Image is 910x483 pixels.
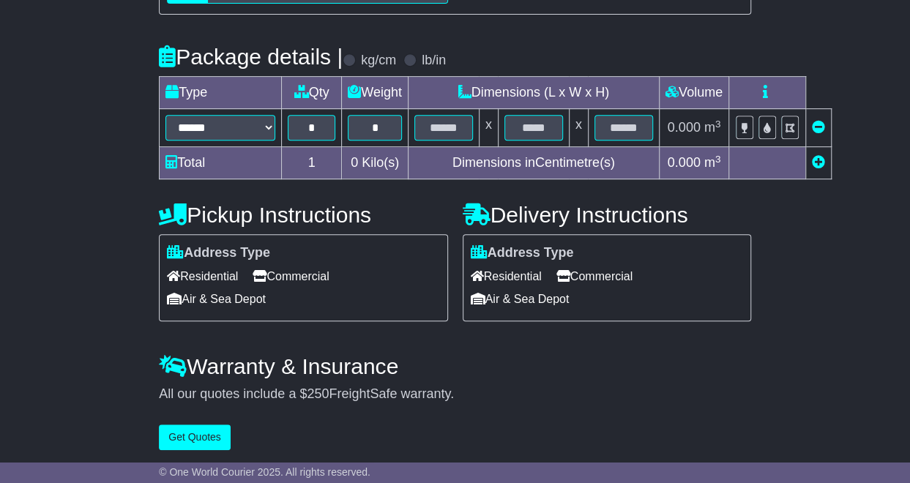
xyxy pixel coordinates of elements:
[159,466,370,478] span: © One World Courier 2025. All rights reserved.
[479,109,498,147] td: x
[715,154,721,165] sup: 3
[167,265,238,288] span: Residential
[307,386,329,401] span: 250
[159,354,751,378] h4: Warranty & Insurance
[471,265,542,288] span: Residential
[282,147,342,179] td: 1
[159,386,751,402] div: All our quotes include a $ FreightSafe warranty.
[342,147,409,179] td: Kilo(s)
[159,203,447,227] h4: Pickup Instructions
[361,53,396,69] label: kg/cm
[160,77,282,109] td: Type
[569,109,588,147] td: x
[422,53,446,69] label: lb/in
[342,77,409,109] td: Weight
[668,155,701,170] span: 0.000
[351,155,358,170] span: 0
[408,77,659,109] td: Dimensions (L x W x H)
[704,120,721,135] span: m
[659,77,728,109] td: Volume
[715,119,721,130] sup: 3
[167,288,266,310] span: Air & Sea Depot
[556,265,633,288] span: Commercial
[408,147,659,179] td: Dimensions in Centimetre(s)
[704,155,721,170] span: m
[812,155,825,170] a: Add new item
[253,265,329,288] span: Commercial
[282,77,342,109] td: Qty
[159,45,343,69] h4: Package details |
[812,120,825,135] a: Remove this item
[160,147,282,179] td: Total
[463,203,751,227] h4: Delivery Instructions
[167,245,270,261] label: Address Type
[159,424,231,450] button: Get Quotes
[471,245,574,261] label: Address Type
[471,288,570,310] span: Air & Sea Depot
[668,120,701,135] span: 0.000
